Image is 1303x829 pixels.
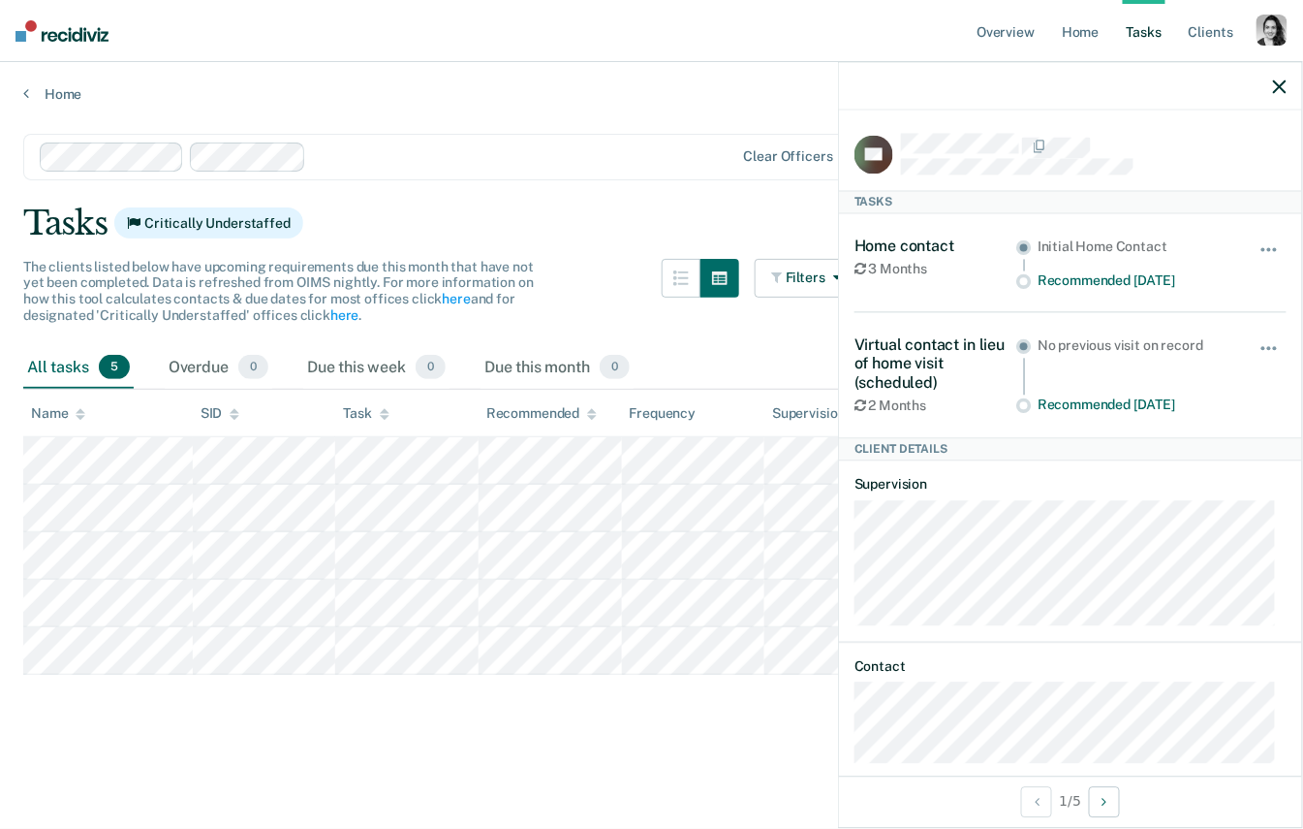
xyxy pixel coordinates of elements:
[1089,786,1120,817] button: Next Client
[416,355,446,380] span: 0
[481,347,634,390] div: Due this month
[744,148,833,165] div: Clear officers
[1038,239,1232,256] div: Initial Home Contact
[330,307,358,323] a: here
[1021,786,1052,817] button: Previous Client
[238,355,268,380] span: 0
[772,405,899,422] div: Supervision Level
[839,190,1302,213] div: Tasks
[1038,398,1232,414] div: Recommended [DATE]
[16,20,109,42] img: Recidiviz
[1038,273,1232,290] div: Recommended [DATE]
[839,776,1302,827] div: 1 / 5
[23,259,534,323] span: The clients listed below have upcoming requirements due this month that have not yet been complet...
[600,355,630,380] span: 0
[839,437,1302,461] div: Client Details
[486,405,597,422] div: Recommended
[114,207,303,239] span: Critically Understaffed
[854,658,1287,675] dt: Contact
[755,259,857,298] button: Filters
[854,238,1016,256] div: Home contact
[343,405,388,422] div: Task
[1038,338,1232,355] div: No previous visit on record
[854,336,1016,393] div: Virtual contact in lieu of home visit (scheduled)
[165,347,272,390] div: Overdue
[303,347,450,390] div: Due this week
[854,262,1016,278] div: 3 Months
[442,291,470,306] a: here
[23,85,1280,103] a: Home
[201,405,240,422] div: SID
[99,355,130,380] span: 5
[23,347,134,390] div: All tasks
[630,405,697,422] div: Frequency
[31,405,85,422] div: Name
[854,398,1016,414] div: 2 Months
[23,204,1280,243] div: Tasks
[854,477,1287,494] dt: Supervision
